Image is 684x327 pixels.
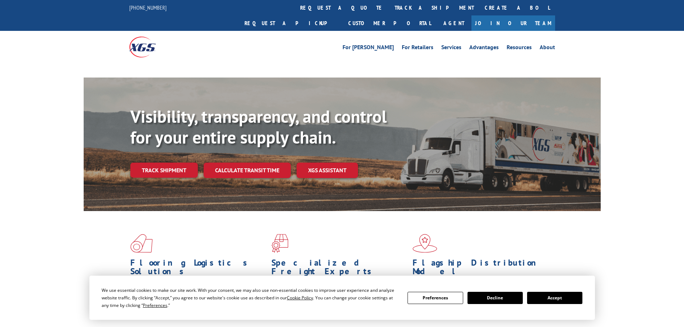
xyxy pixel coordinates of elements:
[436,15,471,31] a: Agent
[413,234,437,253] img: xgs-icon-flagship-distribution-model-red
[527,292,582,304] button: Accept
[89,276,595,320] div: Cookie Consent Prompt
[130,163,198,178] a: Track shipment
[343,45,394,52] a: For [PERSON_NAME]
[408,292,463,304] button: Preferences
[271,258,407,279] h1: Specialized Freight Experts
[102,286,399,309] div: We use essential cookies to make our site work. With your consent, we may also use non-essential ...
[343,15,436,31] a: Customer Portal
[471,15,555,31] a: Join Our Team
[143,302,167,308] span: Preferences
[467,292,523,304] button: Decline
[413,258,548,279] h1: Flagship Distribution Model
[271,234,288,253] img: xgs-icon-focused-on-flooring-red
[402,45,433,52] a: For Retailers
[130,234,153,253] img: xgs-icon-total-supply-chain-intelligence-red
[441,45,461,52] a: Services
[469,45,499,52] a: Advantages
[297,163,358,178] a: XGS ASSISTANT
[130,258,266,279] h1: Flooring Logistics Solutions
[239,15,343,31] a: Request a pickup
[540,45,555,52] a: About
[287,295,313,301] span: Cookie Policy
[129,4,167,11] a: [PHONE_NUMBER]
[507,45,532,52] a: Resources
[204,163,291,178] a: Calculate transit time
[130,105,387,148] b: Visibility, transparency, and control for your entire supply chain.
